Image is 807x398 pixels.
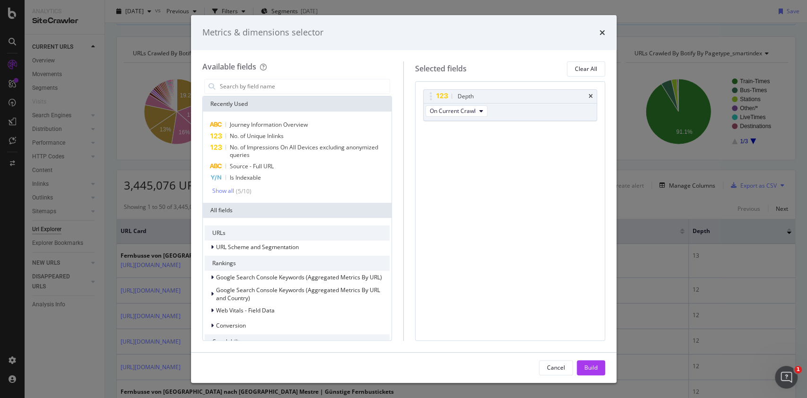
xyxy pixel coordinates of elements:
div: Clear All [575,65,597,73]
div: modal [191,15,616,383]
span: Source - Full URL [230,162,274,170]
div: Selected fields [415,63,467,74]
span: On Current Crawl [430,107,476,115]
div: times [589,94,593,99]
span: Conversion [216,321,246,329]
div: Crawlability [205,334,390,349]
span: No. of Impressions On All Devices excluding anonymized queries [229,143,378,159]
div: Available fields [202,61,256,72]
div: Rankings [205,256,390,271]
div: Show all [212,188,234,194]
div: Recently Used [203,96,392,112]
span: URL Scheme and Segmentation [216,243,299,251]
div: Cancel [547,363,565,372]
div: URLs [205,225,390,241]
div: Depth [458,92,474,101]
div: Build [584,363,598,372]
div: All fields [203,203,392,218]
span: Journey Information Overview [230,121,308,129]
button: Build [577,360,605,375]
span: No. of Unique Inlinks [230,132,284,140]
span: Google Search Console Keywords (Aggregated Metrics By URL and Country) [216,286,380,302]
div: Metrics & dimensions selector [202,26,323,39]
div: ( 5 / 10 ) [234,187,252,195]
div: DepthtimesOn Current Crawl [423,89,597,121]
div: times [599,26,605,39]
input: Search by field name [219,79,390,94]
button: Cancel [539,360,573,375]
span: Google Search Console Keywords (Aggregated Metrics By URL) [216,273,382,281]
button: On Current Crawl [425,105,487,117]
span: Is Indexable [230,173,261,182]
button: Clear All [567,61,605,77]
span: 1 [794,366,802,373]
iframe: Intercom live chat [775,366,798,389]
span: Web Vitals - Field Data [216,306,275,314]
